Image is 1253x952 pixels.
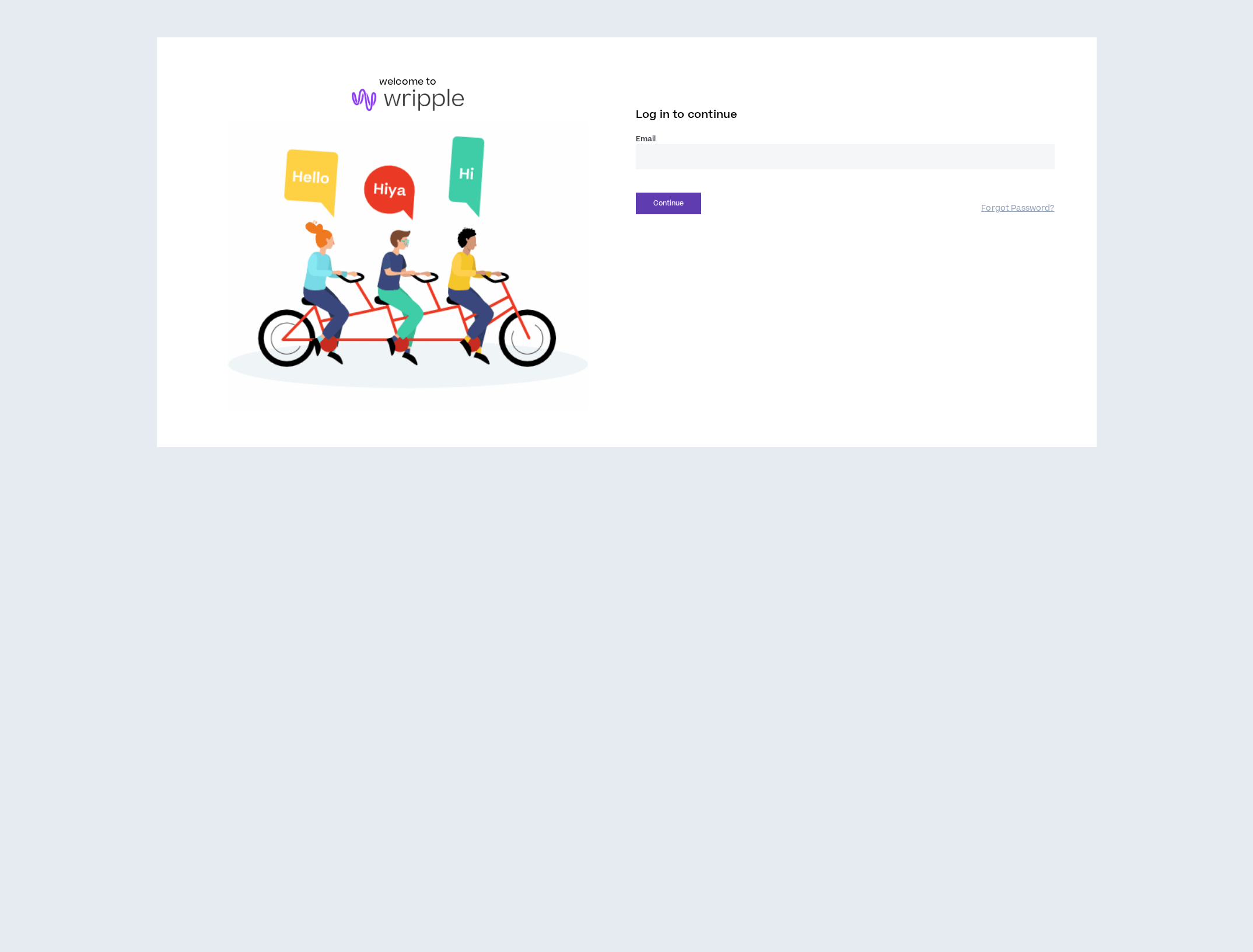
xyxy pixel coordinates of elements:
[636,107,737,122] span: Log in to continue
[199,123,618,410] img: Welcome to Wripple
[636,193,701,214] button: Continue
[636,134,1055,144] label: Email
[981,203,1054,214] a: Forgot Password?
[352,89,464,111] img: logo-brand.png
[379,75,437,89] h6: welcome to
